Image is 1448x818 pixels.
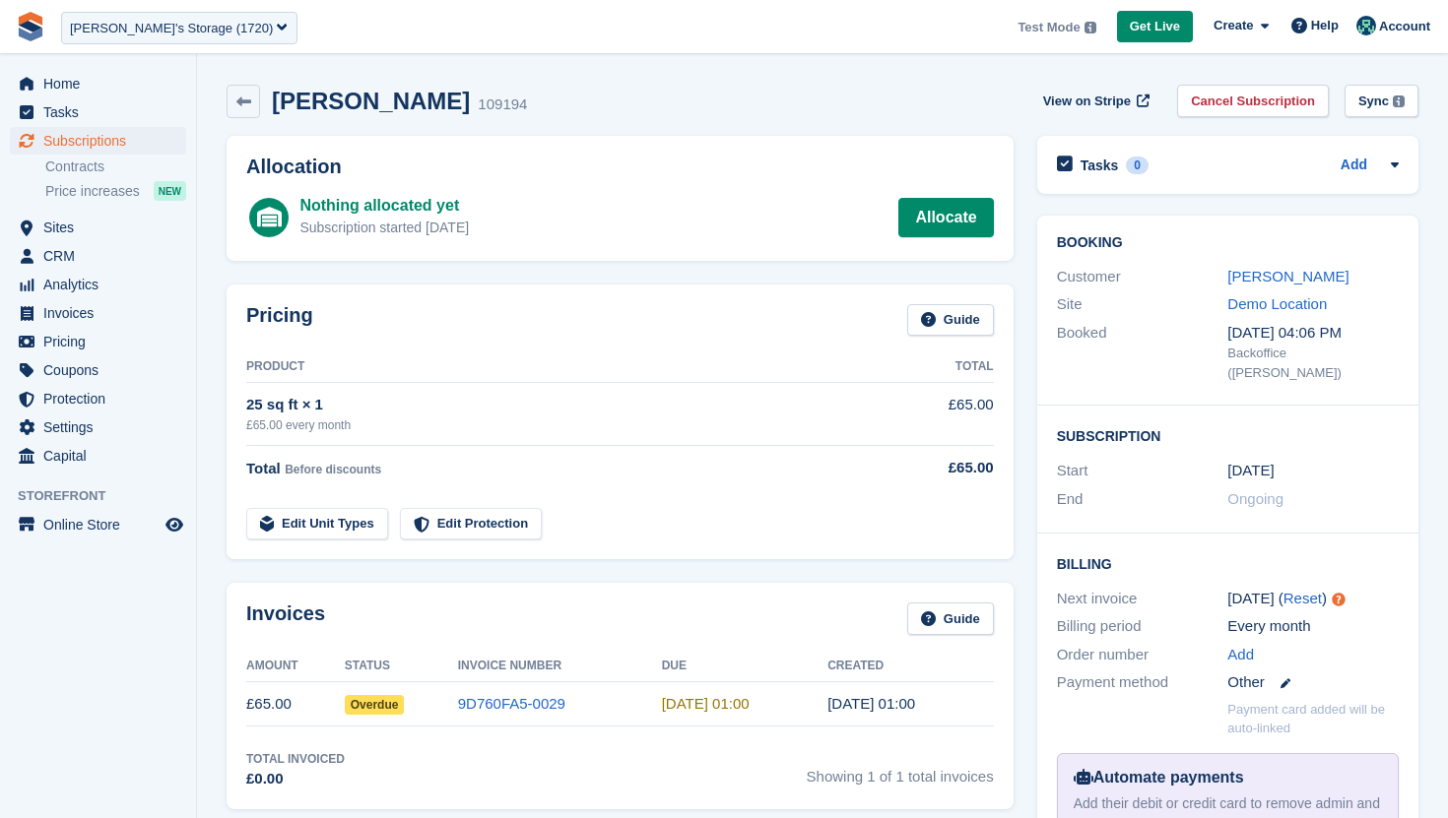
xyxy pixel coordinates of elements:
span: Sites [43,214,162,241]
span: Protection [43,385,162,412]
a: Preview store [163,513,186,536]
div: Total Invoiced [246,750,345,768]
a: Reset [1283,590,1322,606]
a: menu [10,413,186,441]
p: Payment card added will be auto-linked [1227,700,1399,738]
span: Pricing [43,328,162,355]
img: stora-icon-8386f47178a22dfd0bd8f6a31ec36ba5ce8667c1dd55bd0f319d3a0aa187defe.svg [16,12,45,41]
div: £65.00 every month [246,416,894,434]
div: Tooltip anchor [1330,591,1348,608]
a: Allocate [898,198,993,237]
span: View on Stripe [1043,92,1131,111]
div: [PERSON_NAME]'s Storage (1720) [70,19,273,38]
a: Get Live [1117,11,1193,43]
time: 2025-09-20 00:00:00 UTC [1227,460,1274,482]
span: Total [246,460,281,476]
a: Cancel Subscription [1177,85,1329,117]
th: Product [246,351,894,383]
a: Add [1227,644,1254,666]
th: Total [894,351,994,383]
a: Guide [907,304,994,337]
img: Jennifer Ofodile [1356,16,1376,35]
a: menu [10,214,186,241]
h2: Allocation [246,156,994,178]
a: menu [10,385,186,412]
div: Billing period [1057,615,1228,638]
time: 2025-09-20 00:00:28 UTC [827,695,915,712]
a: menu [10,271,186,298]
div: £0.00 [246,768,345,790]
span: Online Store [43,511,162,538]
button: Sync [1345,85,1418,117]
span: Subscriptions [43,127,162,155]
th: Invoice Number [458,651,662,682]
span: Capital [43,442,162,470]
a: menu [10,356,186,384]
td: £65.00 [246,682,345,726]
div: Backoffice ([PERSON_NAME]) [1227,344,1399,382]
span: Price increases [45,182,140,201]
div: £65.00 [894,457,994,479]
img: icon-info-grey-7440780725fd019a000dd9b08b2336e03edf1995a4989e88bcd33f0948082b44.svg [1393,95,1405,107]
a: Price increases NEW [45,180,186,202]
span: Storefront [18,486,196,506]
span: CRM [43,242,162,270]
div: Booked [1057,322,1228,383]
div: Automate payments [1074,766,1382,789]
img: icon-info-grey-7440780725fd019a000dd9b08b2336e03edf1995a4989e88bcd33f0948082b44.svg [1085,22,1096,33]
h2: Pricing [246,304,313,337]
div: Every month [1227,615,1399,638]
a: menu [10,98,186,126]
a: Demo Location [1227,295,1327,312]
div: Payment method [1057,671,1228,694]
span: Before discounts [285,463,381,476]
span: Ongoing [1227,490,1283,507]
th: Due [662,651,827,682]
div: NEW [154,181,186,201]
span: Analytics [43,271,162,298]
div: Subscription started [DATE] [299,218,469,238]
div: 109194 [478,94,527,116]
span: Test Mode [1018,18,1080,37]
span: Invoices [43,299,162,327]
div: Order number [1057,644,1228,666]
div: [DATE] 04:06 PM [1227,322,1399,345]
span: Home [43,70,162,97]
div: 25 sq ft × 1 [246,394,894,416]
time: 2025-09-21 00:00:00 UTC [662,695,750,712]
a: Contracts [45,157,186,176]
h2: Tasks [1081,157,1119,174]
a: menu [10,442,186,470]
a: Edit Unit Types [246,508,388,540]
th: Amount [246,651,345,682]
a: menu [10,511,186,538]
a: View on Stripe [1035,85,1154,117]
a: menu [10,127,186,155]
th: Created [827,651,993,682]
td: £65.00 [894,383,994,445]
th: Status [345,651,458,682]
div: Other [1227,671,1399,694]
div: Site [1057,293,1228,316]
a: Edit Protection [400,508,542,540]
span: Coupons [43,356,162,384]
div: Start [1057,460,1228,482]
span: Settings [43,413,162,441]
h2: Subscription [1057,425,1399,445]
span: Get Live [1130,17,1180,36]
a: [PERSON_NAME] [1227,268,1349,284]
span: Create [1214,16,1253,35]
span: Help [1311,16,1339,35]
span: Account [1379,17,1430,36]
div: Sync [1358,92,1389,111]
h2: Billing [1057,553,1399,573]
a: menu [10,242,186,270]
a: 9D760FA5-0029 [458,695,565,712]
div: Nothing allocated yet [299,194,469,218]
a: menu [10,299,186,327]
div: Next invoice [1057,588,1228,610]
h2: Booking [1057,235,1399,251]
h2: [PERSON_NAME] [272,88,470,114]
span: Overdue [345,695,405,715]
a: Add [1341,155,1367,177]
